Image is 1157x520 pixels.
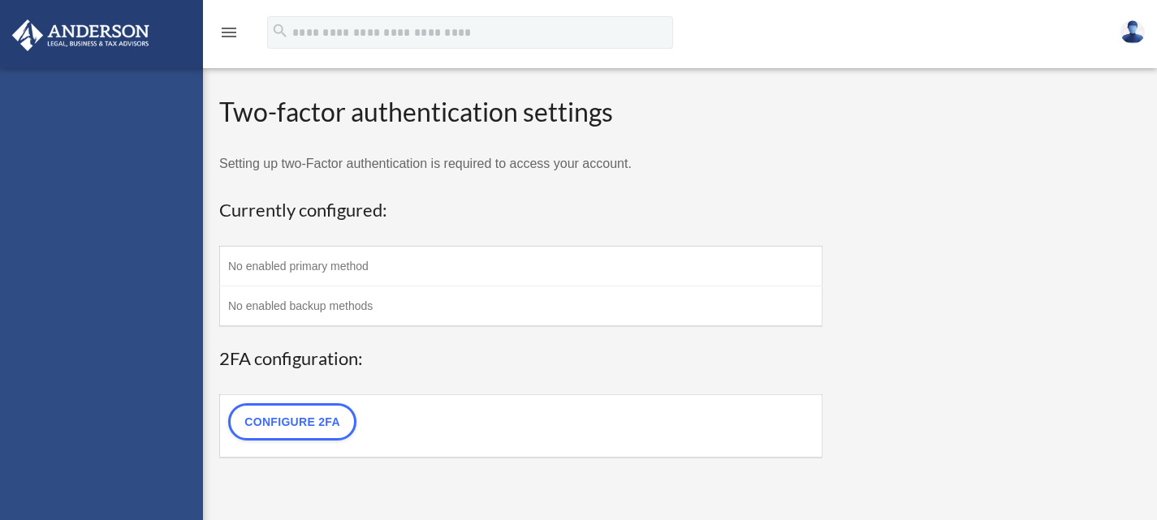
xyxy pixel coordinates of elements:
a: Configure 2FA [228,403,356,440]
i: menu [219,23,239,42]
p: Setting up two-Factor authentication is required to access your account. [219,153,822,175]
h2: Two-factor authentication settings [219,94,822,131]
img: Anderson Advisors Platinum Portal [7,19,154,51]
img: User Pic [1120,20,1145,44]
a: menu [219,28,239,42]
td: No enabled primary method [220,247,822,286]
td: No enabled backup methods [220,286,822,327]
h3: 2FA configuration: [219,346,822,372]
h3: Currently configured: [219,198,822,223]
i: search [271,22,289,40]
